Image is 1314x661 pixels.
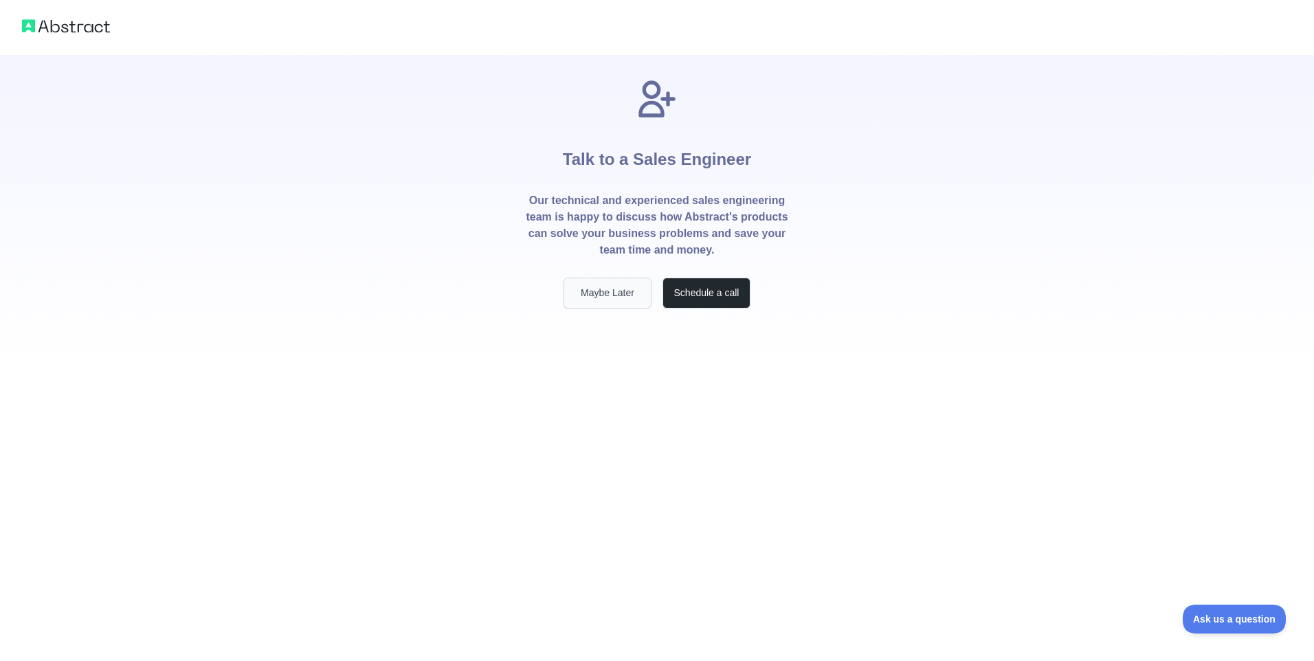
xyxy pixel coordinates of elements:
[662,278,750,309] button: Schedule a call
[563,121,751,192] h1: Talk to a Sales Engineer
[525,192,789,258] p: Our technical and experienced sales engineering team is happy to discuss how Abstract's products ...
[22,16,110,36] img: Abstract logo
[1183,605,1287,634] iframe: Toggle Customer Support
[564,278,652,309] button: Maybe Later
